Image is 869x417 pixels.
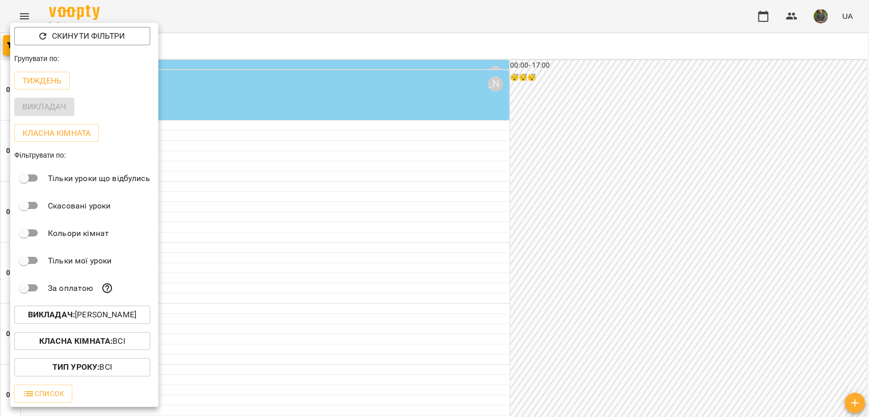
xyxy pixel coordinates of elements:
p: Класна кімната [22,127,91,139]
b: Тип Уроку : [52,362,99,372]
p: [PERSON_NAME] [28,309,136,321]
button: Список [14,384,72,403]
button: Викладач:[PERSON_NAME] [14,306,150,324]
p: Всі [39,335,125,347]
p: За оплатою [48,282,93,294]
p: Скинути фільтри [52,30,125,42]
span: Список [22,388,64,400]
button: Скинути фільтри [14,27,150,45]
p: Всі [52,361,112,373]
p: Тиждень [22,75,62,87]
div: Групувати по: [10,49,158,68]
b: Викладач : [28,310,75,319]
button: Тиждень [14,72,70,90]
button: Класна кімната:Всі [14,332,150,350]
p: Тільки мої уроки [48,255,111,267]
button: Тип Уроку:Всі [14,358,150,376]
div: Фільтрувати по: [10,146,158,164]
button: Класна кімната [14,124,99,142]
p: Тільки уроки що відбулись [48,172,150,185]
b: Класна кімната : [39,336,113,346]
p: Скасовані уроки [48,200,110,212]
p: Кольори кімнат [48,227,109,240]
